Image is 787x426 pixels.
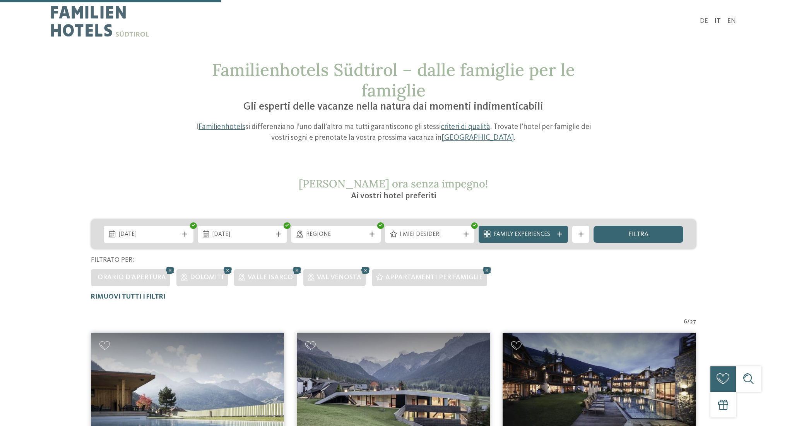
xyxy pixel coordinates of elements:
a: Familienhotels [198,123,245,131]
span: Ai vostri hotel preferiti [351,192,436,200]
span: Family Experiences [494,230,553,239]
span: Gli esperti delle vacanze nella natura dai momenti indimenticabili [243,101,543,112]
span: 6 [684,318,687,326]
a: DE [700,18,708,24]
span: Dolomiti [190,274,224,281]
span: Familienhotels Südtirol – dalle famiglie per le famiglie [212,59,575,101]
span: [DATE] [119,230,178,239]
span: [PERSON_NAME] ora senza impegno! [299,177,488,191]
span: Filtrato per: [91,257,134,263]
span: 27 [690,318,696,326]
span: Rimuovi tutti i filtri [91,294,166,300]
a: IT [714,18,721,24]
a: criteri di qualità [441,123,490,131]
span: Regione [306,230,366,239]
span: filtra [628,231,648,238]
a: EN [727,18,736,24]
span: / [687,318,690,326]
span: [DATE] [212,230,272,239]
span: Valle Isarco [248,274,293,281]
span: Val Venosta [317,274,361,281]
a: [GEOGRAPHIC_DATA] [441,134,514,142]
p: I si differenziano l’uno dall’altro ma tutti garantiscono gli stessi . Trovate l’hotel per famigl... [191,122,596,143]
span: Appartamenti per famiglie [385,274,483,281]
span: I miei desideri [400,230,459,239]
span: Orario d'apertura [98,274,166,281]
